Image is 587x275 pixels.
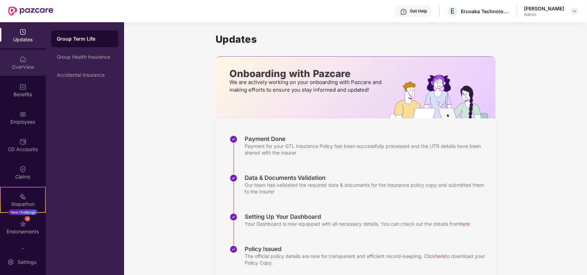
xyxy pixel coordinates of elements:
[19,83,26,90] img: svg+xml;base64,PHN2ZyBpZD0iQmVuZWZpdHMiIHhtbG5zPSJodHRwOi8vd3d3LnczLm9yZy8yMDAwL3N2ZyIgd2lkdGg9Ij...
[57,35,113,42] div: Group Term Life
[19,248,26,255] img: svg+xml;base64,PHN2ZyBpZD0iTXlfT3JkZXJzIiBkYXRhLW5hbWU9Ik15IE9yZGVycyIgeG1sbnM9Imh0dHA6Ly93d3cudz...
[8,7,53,16] img: New Pazcare Logo
[460,221,470,227] span: here
[1,201,45,208] div: Stepathon
[229,78,384,94] p: We are actively working on your onboarding with Pazcare and making efforts to ensure you stay inf...
[19,166,26,173] img: svg+xml;base64,PHN2ZyBpZD0iQ2xhaW0iIHhtbG5zPSJodHRwOi8vd3d3LnczLm9yZy8yMDAwL3N2ZyIgd2lkdGg9IjIwIi...
[19,111,26,118] img: svg+xml;base64,PHN2ZyBpZD0iRW1wbG95ZWVzIiB4bWxucz0iaHR0cDovL3d3dy53My5vcmcvMjAwMC9zdmciIHdpZHRoPS...
[19,138,26,145] img: svg+xml;base64,PHN2ZyBpZD0iQ0RfQWNjb3VudHMiIGRhdGEtbmFtZT0iQ0QgQWNjb3VudHMiIHhtbG5zPSJodHRwOi8vd3...
[410,8,427,14] div: Get Help
[435,253,445,259] span: here
[57,54,113,60] div: Group Health Insurance
[461,8,509,15] div: Eruvaka Technologies Private Limited
[229,213,238,221] img: svg+xml;base64,PHN2ZyBpZD0iU3RlcC1Eb25lLTMyeDMyIiB4bWxucz0iaHR0cDovL3d3dy53My5vcmcvMjAwMC9zdmciIH...
[245,135,489,143] div: Payment Done
[245,253,489,266] div: The official policy details are now for transparent and efficient record-keeping. Click to downlo...
[524,5,564,12] div: [PERSON_NAME]
[245,220,470,227] div: Your Dashboard is now equipped with all necessary details. You can check out the details from
[7,259,14,266] img: svg+xml;base64,PHN2ZyBpZD0iU2V0dGluZy0yMHgyMCIgeG1sbnM9Imh0dHA6Ly93d3cudzMub3JnLzIwMDAvc3ZnIiB3aW...
[19,28,26,35] img: svg+xml;base64,PHN2ZyBpZD0iVXBkYXRlZCIgeG1sbnM9Imh0dHA6Ly93d3cudzMub3JnLzIwMDAvc3ZnIiB3aWR0aD0iMj...
[229,70,384,77] p: Onboarding with Pazcare
[229,174,238,182] img: svg+xml;base64,PHN2ZyBpZD0iU3RlcC1Eb25lLTMyeDMyIiB4bWxucz0iaHR0cDovL3d3dy53My5vcmcvMjAwMC9zdmciIH...
[16,259,38,266] div: Settings
[451,7,455,15] span: E
[19,220,26,227] img: svg+xml;base64,PHN2ZyBpZD0iRW5kb3JzZW1lbnRzIiB4bWxucz0iaHR0cDovL3d3dy53My5vcmcvMjAwMC9zdmciIHdpZH...
[245,143,489,156] div: Payment for your GTL Insurance Policy has been successfully processed and the UTR details have be...
[390,75,496,118] img: hrOnboarding
[8,209,37,215] div: New Challenge
[245,245,489,253] div: Policy Issued
[229,135,238,143] img: svg+xml;base64,PHN2ZyBpZD0iU3RlcC1Eb25lLTMyeDMyIiB4bWxucz0iaHR0cDovL3d3dy53My5vcmcvMjAwMC9zdmciIH...
[245,174,489,182] div: Data & Documents Validation
[400,8,407,15] img: svg+xml;base64,PHN2ZyBpZD0iSGVscC0zMngzMiIgeG1sbnM9Imh0dHA6Ly93d3cudzMub3JnLzIwMDAvc3ZnIiB3aWR0aD...
[245,213,470,220] div: Setting Up Your Dashboard
[25,216,30,222] div: 14
[19,56,26,63] img: svg+xml;base64,PHN2ZyBpZD0iSG9tZSIgeG1sbnM9Imh0dHA6Ly93d3cudzMub3JnLzIwMDAvc3ZnIiB3aWR0aD0iMjAiIG...
[245,182,489,195] div: Our team has validated the required data & documents for the insurance policy copy and submitted ...
[216,33,496,45] h1: Updates
[572,8,577,14] img: svg+xml;base64,PHN2ZyBpZD0iRHJvcGRvd24tMzJ4MzIiIHhtbG5zPSJodHRwOi8vd3d3LnczLm9yZy8yMDAwL3N2ZyIgd2...
[57,72,113,78] div: Accidental Insurance
[19,193,26,200] img: svg+xml;base64,PHN2ZyB4bWxucz0iaHR0cDovL3d3dy53My5vcmcvMjAwMC9zdmciIHdpZHRoPSIyMSIgaGVpZ2h0PSIyMC...
[524,12,564,17] div: Admin
[229,245,238,253] img: svg+xml;base64,PHN2ZyBpZD0iU3RlcC1Eb25lLTMyeDMyIiB4bWxucz0iaHR0cDovL3d3dy53My5vcmcvMjAwMC9zdmciIH...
